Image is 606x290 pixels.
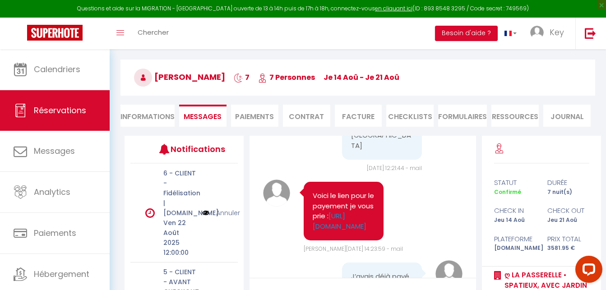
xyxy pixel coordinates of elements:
pre: Voici le lien pour le payement je vous prie : [313,191,375,231]
li: Ressources [491,105,539,127]
a: [URL][DOMAIN_NAME] [313,211,366,231]
div: Plateforme [488,234,541,244]
img: ... [530,26,544,39]
li: Contrat [283,105,330,127]
img: logout [585,28,596,39]
h3: Notifications [171,139,215,159]
div: 7 nuit(s) [541,188,595,197]
li: Facture [335,105,382,127]
span: Chercher [138,28,169,37]
div: Jeu 14 Aoû [488,216,541,225]
img: NO IMAGE [202,208,209,218]
span: Confirmé [494,188,521,196]
img: avatar.png [263,180,290,207]
p: 6 - CLIENT - Fidélisation | [DOMAIN_NAME] [163,168,196,218]
span: 7 [234,72,250,83]
span: [DATE] 12:21:44 - mail [367,164,422,172]
iframe: LiveChat chat widget [568,252,606,290]
a: ... Key [523,18,575,49]
span: [PERSON_NAME] [134,71,225,83]
span: Hébergement [34,268,89,280]
p: Ven 22 Août 2025 12:00:00 [163,218,196,258]
li: FORMULAIRES [438,105,487,127]
span: Key [550,27,564,38]
li: Paiements [231,105,278,127]
div: [DOMAIN_NAME] [488,244,541,253]
li: CHECKLISTS [386,105,434,127]
li: Journal [543,105,591,127]
div: Jeu 21 Aoû [541,216,595,225]
li: Informations [120,105,175,127]
div: statut [488,177,541,188]
div: check out [541,205,595,216]
a: en cliquant ici [375,5,412,12]
span: Messages [34,145,75,157]
img: Super Booking [27,25,83,41]
div: Prix total [541,234,595,244]
span: [PERSON_NAME][DATE] 14:23:59 - mail [304,245,403,253]
a: Chercher [131,18,176,49]
img: avatar.png [435,260,463,287]
span: Réservations [34,105,86,116]
span: Analytics [34,186,70,198]
span: 7 Personnes [258,72,315,83]
div: durée [541,177,595,188]
span: Calendriers [34,64,80,75]
span: Messages [184,111,222,122]
span: Paiements [34,227,76,239]
div: 3581.95 € [541,244,595,253]
a: Annuler [216,208,240,218]
span: je 14 Aoû - je 21 Aoû [324,72,399,83]
div: check in [488,205,541,216]
button: Besoin d'aide ? [435,26,498,41]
